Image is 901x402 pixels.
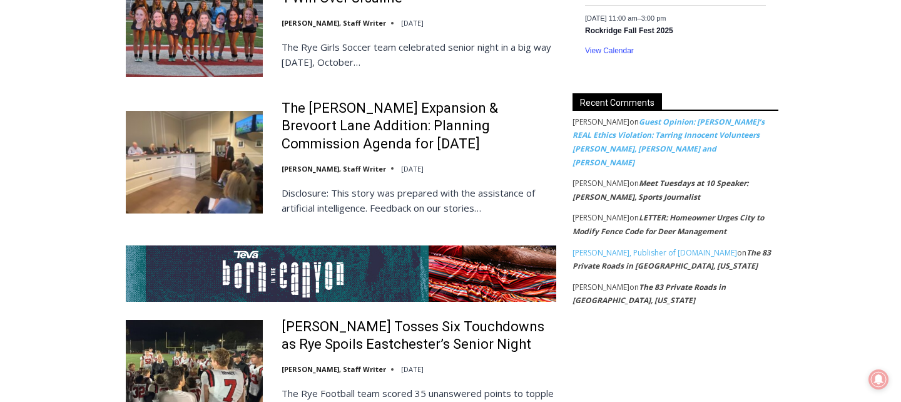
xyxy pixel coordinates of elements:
time: [DATE] [401,18,424,28]
a: Rockridge Fall Fest 2025 [585,26,673,36]
a: View Calendar [585,46,634,56]
a: [PERSON_NAME], Publisher of [DOMAIN_NAME] [573,247,737,258]
span: Intern @ [DOMAIN_NAME] [327,125,580,153]
a: Meet Tuesdays at 10 Speaker: [PERSON_NAME], Sports Journalist [573,178,748,202]
a: [PERSON_NAME], Staff Writer [282,364,386,374]
a: Intern @ [DOMAIN_NAME] [301,121,606,156]
a: [PERSON_NAME], Staff Writer [282,164,386,173]
a: [PERSON_NAME], Staff Writer [282,18,386,28]
footer: on [573,281,778,307]
span: 3:00 pm [641,14,666,21]
span: [DATE] 11:00 am [585,14,638,21]
footer: on [573,115,778,169]
p: Disclosure: This story was prepared with the assistance of artificial intelligence. Feedback on o... [282,185,556,215]
time: [DATE] [401,364,424,374]
a: LETTER: Homeowner Urges City to Modify Fence Code for Deer Management [573,212,764,237]
time: [DATE] [401,164,424,173]
a: The [PERSON_NAME] Expansion & Brevoort Lane Addition: Planning Commission Agenda for [DATE] [282,100,556,153]
span: [PERSON_NAME] [573,178,629,188]
a: The 83 Private Roads in [GEOGRAPHIC_DATA], [US_STATE] [573,282,726,306]
time: – [585,14,666,21]
span: [PERSON_NAME] [573,116,629,127]
span: [PERSON_NAME] [573,282,629,292]
img: The Osborn Expansion & Brevoort Lane Addition: Planning Commission Agenda for Tuesday, October 14... [126,111,263,214]
div: "At the 10am stand-up meeting, each intern gets a chance to take [PERSON_NAME] and the other inte... [316,1,591,121]
p: The Rye Girls Soccer team celebrated senior night in a big way [DATE], October… [282,39,556,70]
footer: on [573,177,778,204]
a: Guest Opinion: [PERSON_NAME]’s REAL Ethics Violation: Tarring Innocent Volunteers [PERSON_NAME], ... [573,116,765,168]
span: Recent Comments [573,93,662,110]
span: [PERSON_NAME] [573,212,629,223]
footer: on [573,246,778,273]
a: [PERSON_NAME] Tosses Six Touchdowns as Rye Spoils Eastchester’s Senior Night [282,318,556,354]
footer: on [573,211,778,238]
